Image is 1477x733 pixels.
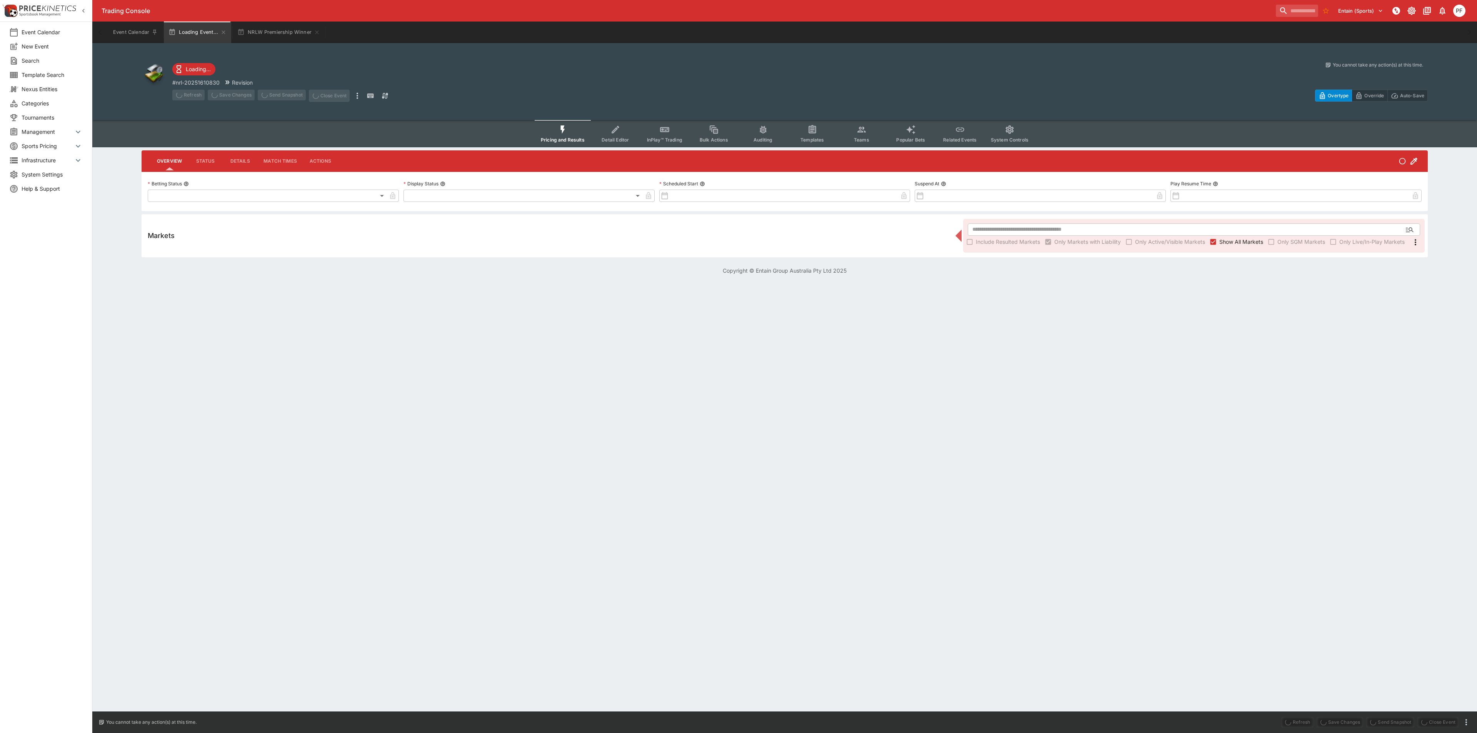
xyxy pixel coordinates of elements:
[19,13,61,16] img: Sportsbook Management
[1387,90,1428,102] button: Auto-Save
[148,180,182,187] p: Betting Status
[700,137,728,143] span: Bulk Actions
[22,156,73,164] span: Infrastructure
[800,137,824,143] span: Templates
[991,137,1029,143] span: System Controls
[1219,238,1263,246] span: Show All Markets
[1435,4,1449,18] button: Notifications
[142,62,166,86] img: other.png
[1276,5,1318,17] input: search
[1315,90,1428,102] div: Start From
[1135,238,1205,246] span: Only Active/Visible Markets
[22,85,83,93] span: Nexus Entities
[1320,5,1332,17] button: No Bookmarks
[1333,62,1423,68] p: You cannot take any action(s) at this time.
[1420,4,1434,18] button: Documentation
[1170,180,1211,187] p: Play Resume Time
[2,3,18,18] img: PriceKinetics Logo
[233,22,325,43] button: NRLW Premiership Winner
[647,137,682,143] span: InPlay™ Trading
[102,7,1273,15] div: Trading Console
[659,180,698,187] p: Scheduled Start
[223,152,257,170] button: Details
[22,71,83,79] span: Template Search
[183,181,189,187] button: Betting Status
[1453,5,1465,17] div: Peter Fairgrieve
[1328,92,1349,100] p: Overtype
[22,128,73,136] span: Management
[353,90,362,102] button: more
[22,99,83,107] span: Categories
[164,22,231,43] button: Loading Event...
[303,152,338,170] button: Actions
[1411,238,1420,247] svg: More
[896,137,925,143] span: Popular Bets
[148,231,175,240] h5: Markets
[403,180,438,187] p: Display Status
[19,5,76,11] img: PriceKinetics
[232,78,253,87] p: Revision
[22,170,83,178] span: System Settings
[22,142,73,150] span: Sports Pricing
[22,113,83,122] span: Tournaments
[92,267,1477,275] p: Copyright © Entain Group Australia Pty Ltd 2025
[700,181,705,187] button: Scheduled Start
[854,137,869,143] span: Teams
[188,152,223,170] button: Status
[151,152,188,170] button: Overview
[108,22,162,43] button: Event Calendar
[915,180,939,187] p: Suspend At
[941,181,946,187] button: Suspend At
[754,137,772,143] span: Auditing
[1213,181,1218,187] button: Play Resume Time
[1352,90,1387,102] button: Override
[1451,2,1468,19] button: Peter Fairgrieve
[602,137,629,143] span: Detail Editor
[22,185,83,193] span: Help & Support
[1400,92,1424,100] p: Auto-Save
[976,238,1040,246] span: Include Resulted Markets
[1389,4,1403,18] button: NOT Connected to PK
[943,137,977,143] span: Related Events
[172,78,220,87] p: Copy To Clipboard
[1054,238,1121,246] span: Only Markets with Liability
[1462,718,1471,727] button: more
[1403,223,1417,237] button: Open
[535,120,1035,147] div: Event type filters
[440,181,445,187] button: Display Status
[1277,238,1325,246] span: Only SGM Markets
[1334,5,1388,17] button: Select Tenant
[22,42,83,50] span: New Event
[106,719,197,726] p: You cannot take any action(s) at this time.
[186,65,211,73] p: Loading...
[1364,92,1384,100] p: Override
[22,57,83,65] span: Search
[257,152,303,170] button: Match Times
[1339,238,1405,246] span: Only Live/In-Play Markets
[1405,4,1419,18] button: Toggle light/dark mode
[541,137,585,143] span: Pricing and Results
[22,28,83,36] span: Event Calendar
[1315,90,1352,102] button: Overtype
